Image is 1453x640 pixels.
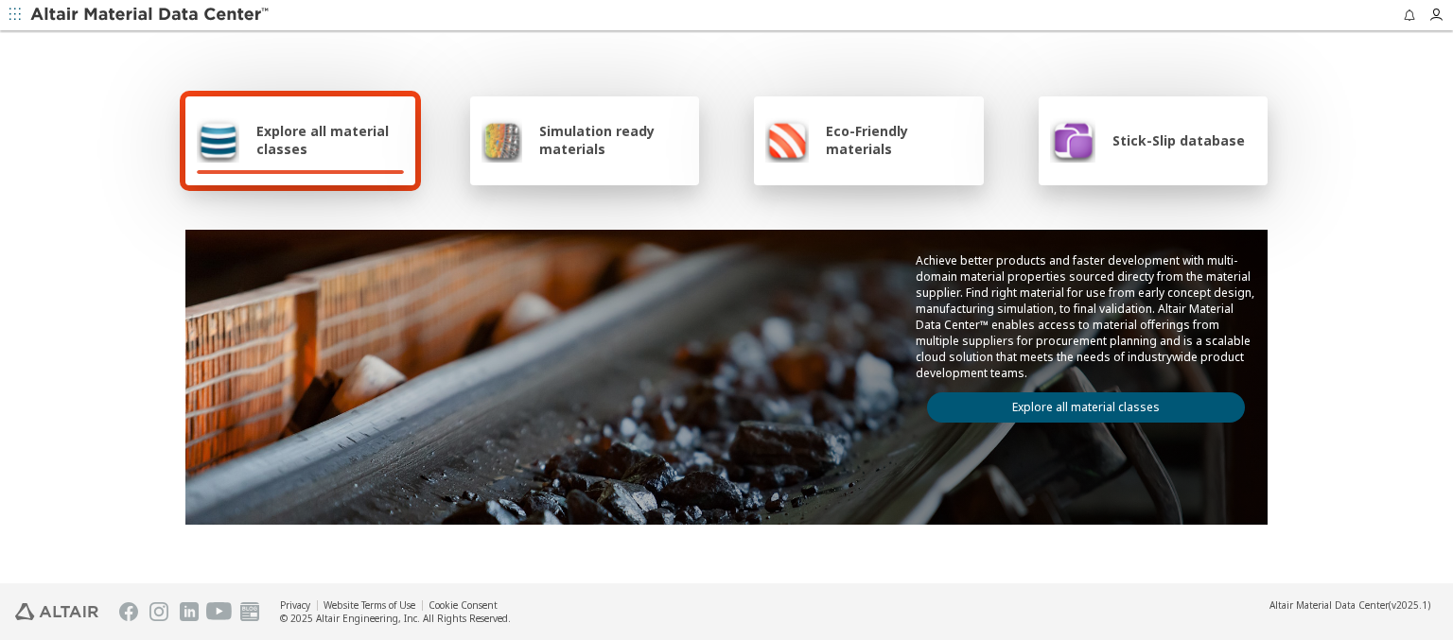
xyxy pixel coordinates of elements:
[256,122,404,158] span: Explore all material classes
[916,252,1256,381] p: Achieve better products and faster development with multi-domain material properties sourced dire...
[1269,598,1430,612] div: (v2025.1)
[429,598,498,612] a: Cookie Consent
[765,117,809,163] img: Eco-Friendly materials
[280,598,310,612] a: Privacy
[30,6,271,25] img: Altair Material Data Center
[324,598,415,612] a: Website Terms of Use
[1269,598,1389,612] span: Altair Material Data Center
[1050,117,1095,163] img: Stick-Slip database
[197,117,239,163] img: Explore all material classes
[927,392,1245,423] a: Explore all material classes
[280,612,511,625] div: © 2025 Altair Engineering, Inc. All Rights Reserved.
[481,117,522,163] img: Simulation ready materials
[15,603,98,620] img: Altair Engineering
[539,122,688,158] span: Simulation ready materials
[826,122,972,158] span: Eco-Friendly materials
[1112,131,1245,149] span: Stick-Slip database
